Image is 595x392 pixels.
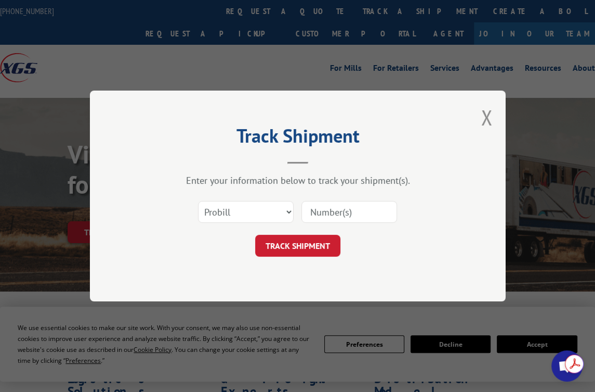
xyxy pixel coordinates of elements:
[142,129,454,148] h2: Track Shipment
[481,104,493,131] button: Close modal
[301,201,397,223] input: Number(s)
[142,174,454,186] div: Enter your information below to track your shipment(s).
[255,235,340,257] button: TRACK SHIPMENT
[551,350,583,382] div: Open chat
